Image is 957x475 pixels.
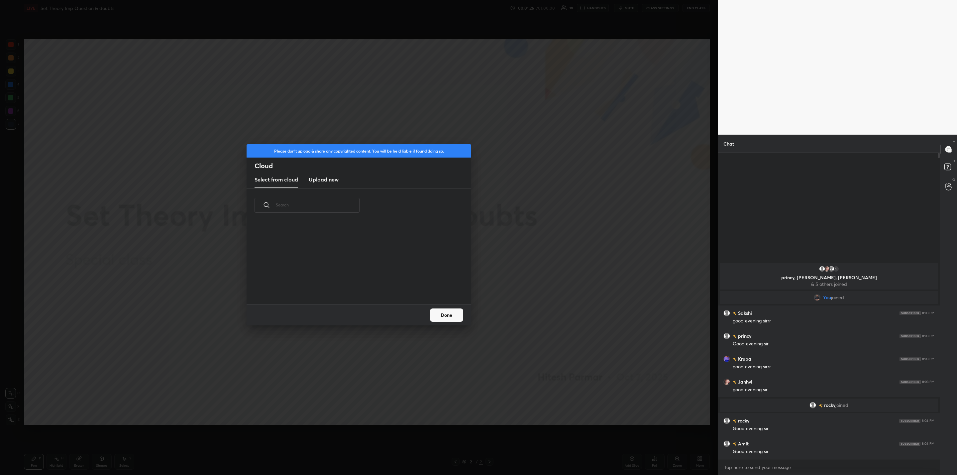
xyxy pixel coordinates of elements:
[724,282,934,287] p: & 5 others joined
[737,417,749,424] h6: rocky
[809,402,816,409] img: default.png
[823,295,831,300] span: You
[733,448,934,455] div: Good evening sir
[718,135,739,153] p: Chat
[953,159,955,164] p: D
[255,176,298,183] h3: Select from cloud
[952,177,955,182] p: G
[733,364,934,370] div: good evening sirrr
[723,356,730,362] img: ad4047ff7b414626837a6f128a8734e9.jpg
[922,380,934,384] div: 8:03 PM
[718,262,940,459] div: grid
[899,442,920,446] img: 4P8fHbbgJtejmAAAAAElFTkSuQmCC
[723,310,730,316] img: default.png
[835,403,848,408] span: joined
[276,191,360,219] input: Search
[819,404,823,408] img: no-rating-badge.077c3623.svg
[733,341,934,347] div: Good evening sir
[733,419,737,423] img: no-rating-badge.077c3623.svg
[737,378,752,385] h6: Janhvi
[922,357,934,361] div: 8:03 PM
[814,294,820,301] img: 0020fdcc045b4a44a6896f6ec361806c.png
[922,419,934,423] div: 8:04 PM
[833,266,839,272] div: 5
[922,334,934,338] div: 8:03 PM
[922,442,934,446] div: 8:04 PM
[255,162,471,170] h2: Cloud
[953,140,955,145] p: T
[733,357,737,361] img: no-rating-badge.077c3623.svg
[723,417,730,424] img: default.png
[900,311,921,315] img: 4P8fHbbgJtejmAAAAAElFTkSuQmCC
[819,266,825,272] img: default.png
[900,357,921,361] img: 4P8fHbbgJtejmAAAAAElFTkSuQmCC
[737,355,751,362] h6: Krupa
[247,220,463,304] div: grid
[737,309,752,316] h6: Sakshi
[900,380,921,384] img: 4P8fHbbgJtejmAAAAAElFTkSuQmCC
[733,380,737,384] img: no-rating-badge.077c3623.svg
[309,176,339,183] h3: Upload new
[733,318,934,324] div: good evening sirrr
[723,379,730,385] img: bd29ef8e1f814d9490f17bc70d2319d3.jpg
[831,295,844,300] span: joined
[430,308,463,322] button: Done
[733,387,934,393] div: good evening sir
[737,440,749,447] h6: Amit
[899,419,920,423] img: 4P8fHbbgJtejmAAAAAElFTkSuQmCC
[733,442,737,446] img: no-rating-badge.077c3623.svg
[247,144,471,158] div: Please don't upload & share any copyrighted content. You will be held liable if found doing so.
[828,266,835,272] img: default.png
[723,333,730,339] img: default.png
[733,334,737,338] img: no-rating-badge.077c3623.svg
[724,275,934,280] p: princy, [PERSON_NAME], [PERSON_NAME]
[824,403,835,408] span: rocky
[823,266,830,272] img: bd29ef8e1f814d9490f17bc70d2319d3.jpg
[900,334,921,338] img: 4P8fHbbgJtejmAAAAAElFTkSuQmCC
[737,332,751,339] h6: princy
[922,311,934,315] div: 8:03 PM
[733,311,737,315] img: no-rating-badge.077c3623.svg
[723,440,730,447] img: default.png
[733,425,934,432] div: Good evening sir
